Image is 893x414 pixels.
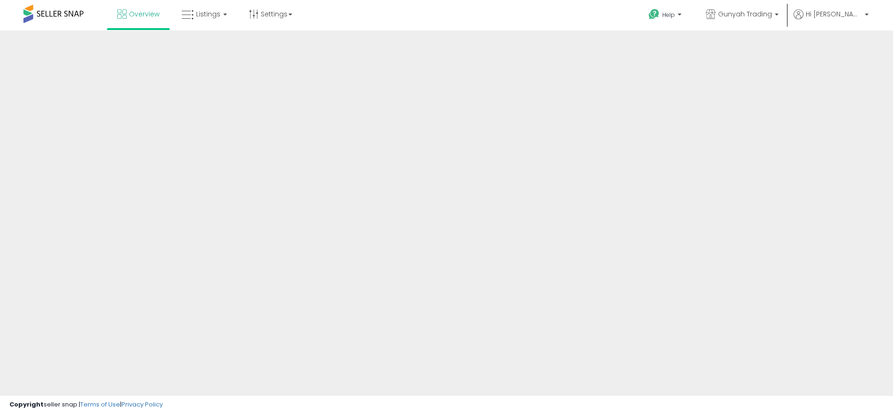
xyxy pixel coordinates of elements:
[641,1,691,30] a: Help
[794,9,869,30] a: Hi [PERSON_NAME]
[9,400,163,409] div: seller snap | |
[196,9,220,19] span: Listings
[718,9,772,19] span: Gunyah Trading
[648,8,660,20] i: Get Help
[662,11,675,19] span: Help
[121,400,163,409] a: Privacy Policy
[80,400,120,409] a: Terms of Use
[806,9,862,19] span: Hi [PERSON_NAME]
[129,9,159,19] span: Overview
[9,400,44,409] strong: Copyright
